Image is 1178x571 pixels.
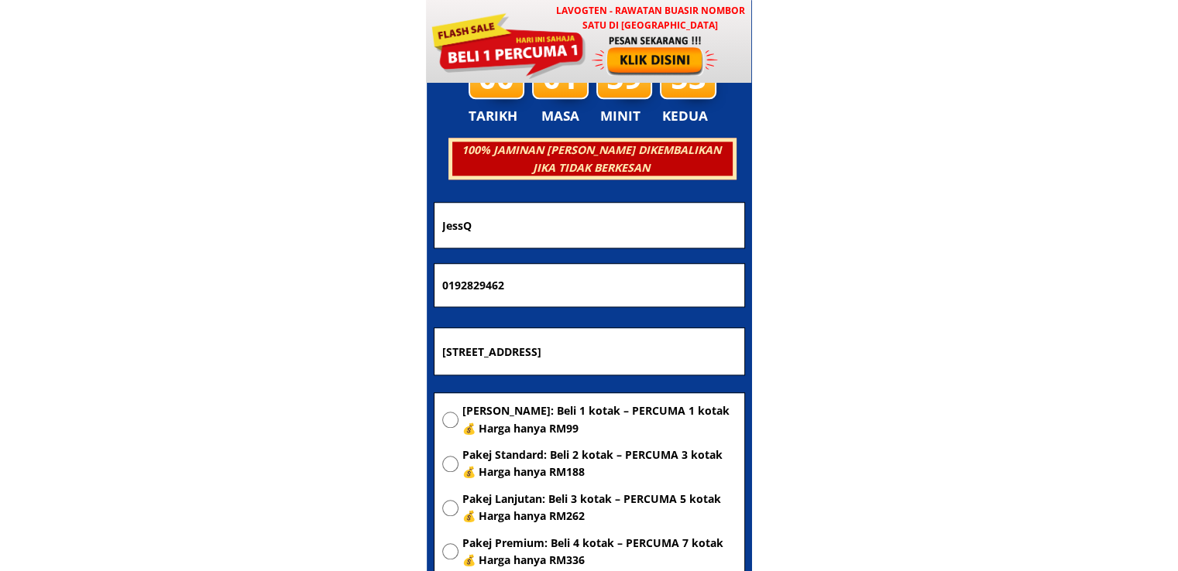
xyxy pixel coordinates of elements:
input: Alamat [438,328,740,374]
span: Pakej Premium: Beli 4 kotak – PERCUMA 7 kotak 💰 Harga hanya RM336 [462,535,737,569]
input: Nama penuh [438,203,740,247]
h3: MINIT [600,105,647,127]
h3: 100% JAMINAN [PERSON_NAME] DIKEMBALIKAN JIKA TIDAK BERKESAN [450,142,732,176]
input: Nombor Telefon Bimbit [438,264,740,307]
h3: LAVOGTEN - Rawatan Buasir Nombor Satu di [GEOGRAPHIC_DATA] [548,3,752,32]
h3: MASA [534,105,587,127]
span: Pakej Standard: Beli 2 kotak – PERCUMA 3 kotak 💰 Harga hanya RM188 [462,446,737,481]
h3: KEDUA [662,105,713,127]
span: Pakej Lanjutan: Beli 3 kotak – PERCUMA 5 kotak 💰 Harga hanya RM262 [462,491,737,525]
h3: TARIKH [469,105,534,127]
span: [PERSON_NAME]: Beli 1 kotak – PERCUMA 1 kotak 💰 Harga hanya RM99 [462,402,737,437]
